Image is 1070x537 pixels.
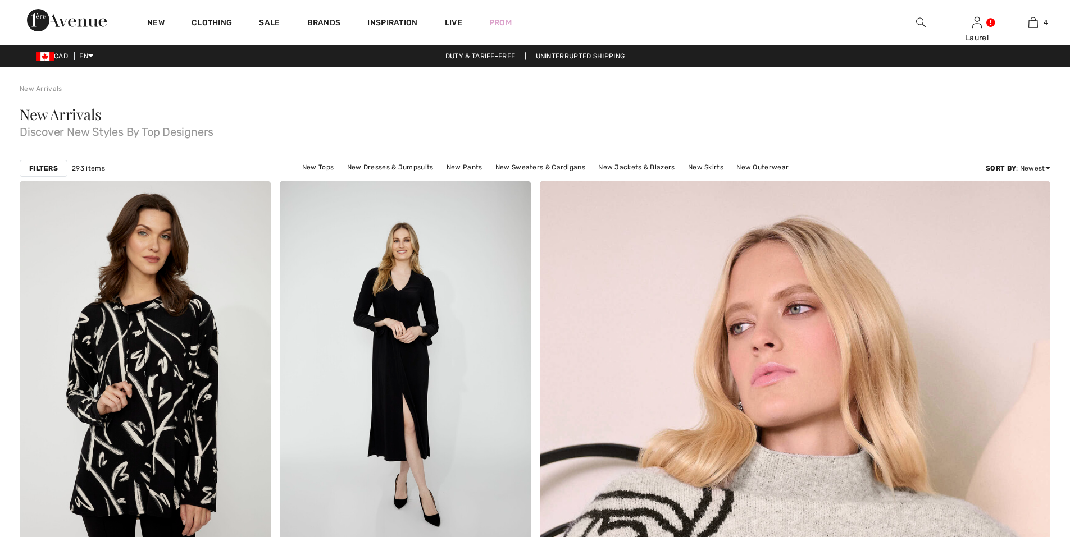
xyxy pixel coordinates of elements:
span: Inspiration [367,18,417,30]
span: Discover New Styles By Top Designers [20,122,1050,137]
span: CAD [36,52,72,60]
a: Clothing [192,18,232,30]
span: EN [79,52,93,60]
a: New Outerwear [731,160,794,175]
img: 1ère Avenue [27,9,107,31]
span: 293 items [72,163,105,173]
img: search the website [916,16,926,29]
img: My Info [972,16,982,29]
a: New Jackets & Blazers [593,160,680,175]
a: New Sweaters & Cardigans [490,160,591,175]
a: New Skirts [682,160,729,175]
strong: Filters [29,163,58,173]
div: : Newest [986,163,1050,173]
a: New Pants [441,160,488,175]
a: New Tops [297,160,339,175]
a: New [147,18,165,30]
a: Live [445,17,462,29]
div: Laurel [949,32,1004,44]
img: Canadian Dollar [36,52,54,61]
iframe: Opens a widget where you can find more information [998,453,1059,481]
strong: Sort By [986,164,1016,172]
span: 4 [1044,17,1048,27]
a: New Arrivals [20,85,62,93]
a: Sign In [972,17,982,27]
a: Sale [259,18,280,30]
img: My Bag [1028,16,1038,29]
a: Prom [489,17,512,29]
a: 4 [1005,16,1060,29]
span: New Arrivals [20,104,101,124]
a: Brands [307,18,341,30]
a: New Dresses & Jumpsuits [342,160,439,175]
